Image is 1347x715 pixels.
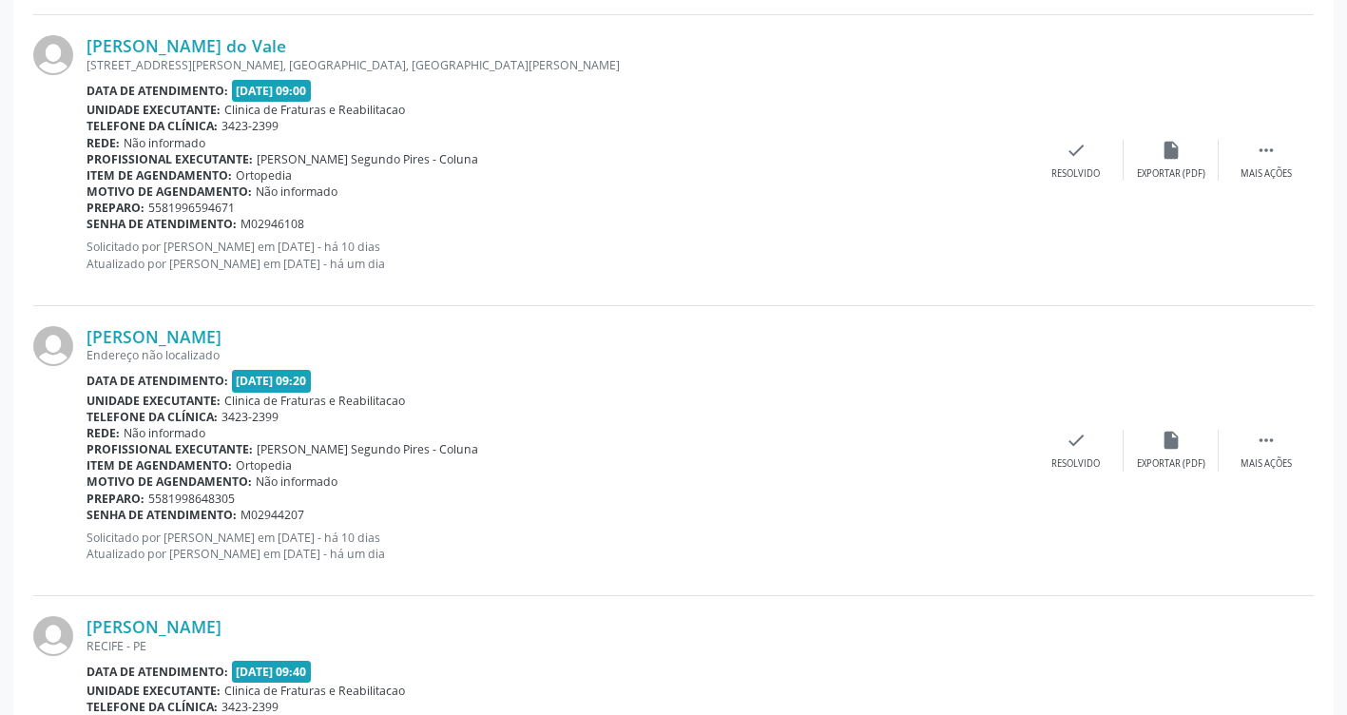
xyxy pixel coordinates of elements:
[1066,430,1087,451] i: check
[241,216,304,232] span: M02946108
[236,167,292,184] span: Ortopedia
[87,102,221,118] b: Unidade executante:
[124,425,205,441] span: Não informado
[87,347,1029,363] div: Endereço não localizado
[1137,457,1205,471] div: Exportar (PDF)
[87,664,228,680] b: Data de atendimento:
[87,457,232,473] b: Item de agendamento:
[87,441,253,457] b: Profissional executante:
[87,491,144,507] b: Preparo:
[124,135,205,151] span: Não informado
[33,616,73,656] img: img
[87,216,237,232] b: Senha de atendimento:
[236,457,292,473] span: Ortopedia
[87,638,1029,654] div: RECIFE - PE
[87,167,232,184] b: Item de agendamento:
[87,393,221,409] b: Unidade executante:
[1256,430,1277,451] i: 
[241,507,304,523] span: M02944207
[87,425,120,441] b: Rede:
[148,491,235,507] span: 5581998648305
[148,200,235,216] span: 5581996594671
[33,35,73,75] img: img
[87,35,286,56] a: [PERSON_NAME] do Vale
[1161,430,1182,451] i: insert_drive_file
[87,373,228,389] b: Data de atendimento:
[87,184,252,200] b: Motivo de agendamento:
[256,184,337,200] span: Não informado
[1256,140,1277,161] i: 
[1051,167,1100,181] div: Resolvido
[87,683,221,699] b: Unidade executante:
[256,473,337,490] span: Não informado
[1241,457,1292,471] div: Mais ações
[87,326,221,347] a: [PERSON_NAME]
[87,200,144,216] b: Preparo:
[1161,140,1182,161] i: insert_drive_file
[224,102,405,118] span: Clinica de Fraturas e Reabilitacao
[232,370,312,392] span: [DATE] 09:20
[1066,140,1087,161] i: check
[87,57,1029,73] div: [STREET_ADDRESS][PERSON_NAME], [GEOGRAPHIC_DATA], [GEOGRAPHIC_DATA][PERSON_NAME]
[232,80,312,102] span: [DATE] 09:00
[221,409,279,425] span: 3423-2399
[221,118,279,134] span: 3423-2399
[257,441,478,457] span: [PERSON_NAME] Segundo Pires - Coluna
[87,239,1029,271] p: Solicitado por [PERSON_NAME] em [DATE] - há 10 dias Atualizado por [PERSON_NAME] em [DATE] - há u...
[87,409,218,425] b: Telefone da clínica:
[87,83,228,99] b: Data de atendimento:
[221,699,279,715] span: 3423-2399
[87,135,120,151] b: Rede:
[224,683,405,699] span: Clinica de Fraturas e Reabilitacao
[87,473,252,490] b: Motivo de agendamento:
[232,661,312,683] span: [DATE] 09:40
[1051,457,1100,471] div: Resolvido
[87,699,218,715] b: Telefone da clínica:
[1137,167,1205,181] div: Exportar (PDF)
[257,151,478,167] span: [PERSON_NAME] Segundo Pires - Coluna
[87,507,237,523] b: Senha de atendimento:
[224,393,405,409] span: Clinica de Fraturas e Reabilitacao
[33,326,73,366] img: img
[87,530,1029,562] p: Solicitado por [PERSON_NAME] em [DATE] - há 10 dias Atualizado por [PERSON_NAME] em [DATE] - há u...
[87,616,221,637] a: [PERSON_NAME]
[1241,167,1292,181] div: Mais ações
[87,151,253,167] b: Profissional executante:
[87,118,218,134] b: Telefone da clínica:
